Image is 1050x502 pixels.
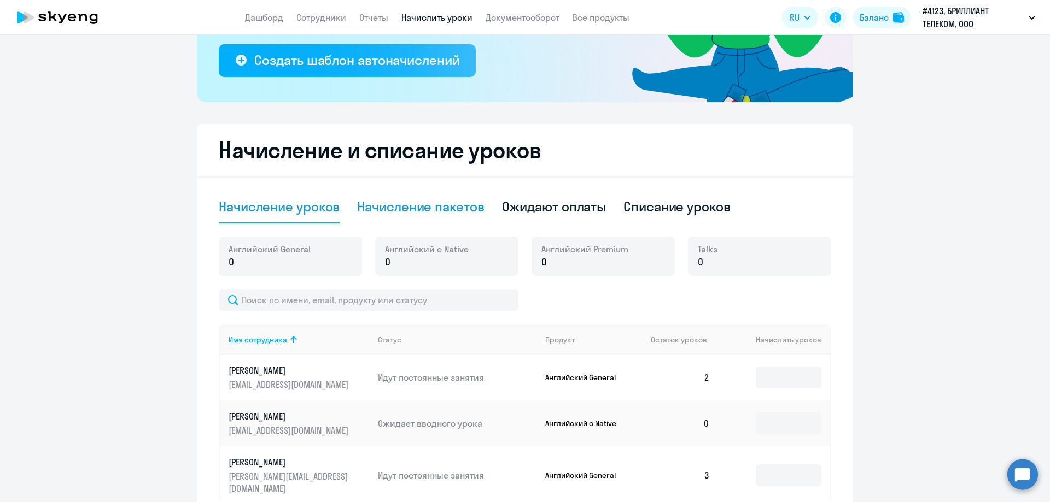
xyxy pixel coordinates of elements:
[229,410,369,436] a: [PERSON_NAME][EMAIL_ADDRESS][DOMAIN_NAME]
[573,12,629,23] a: Все продукты
[541,255,547,269] span: 0
[623,198,731,215] div: Списание уроков
[860,11,889,24] div: Баланс
[219,137,831,163] h2: Начисление и списание уроков
[254,51,459,69] div: Создать шаблон автоначислений
[359,12,388,23] a: Отчеты
[219,198,340,215] div: Начисление уроков
[923,4,1024,31] p: #4123, БРИЛЛИАНТ ТЕЛЕКОМ, ООО
[245,12,283,23] a: Дашборд
[385,255,390,269] span: 0
[545,470,627,480] p: Английский General
[790,11,800,24] span: RU
[229,456,351,468] p: [PERSON_NAME]
[642,355,719,400] td: 2
[378,417,536,429] p: Ожидает вводного урока
[541,243,628,255] span: Английский Premium
[229,255,234,269] span: 0
[401,12,472,23] a: Начислить уроки
[545,373,627,382] p: Английский General
[486,12,559,23] a: Документооборот
[229,364,369,391] a: [PERSON_NAME][EMAIL_ADDRESS][DOMAIN_NAME]
[229,335,287,345] div: Имя сотрудника
[893,12,904,23] img: balance
[651,335,707,345] span: Остаток уроков
[698,255,703,269] span: 0
[782,7,818,28] button: RU
[853,7,911,28] button: Балансbalance
[378,371,536,383] p: Идут постоянные занятия
[642,400,719,446] td: 0
[229,410,351,422] p: [PERSON_NAME]
[385,243,469,255] span: Английский с Native
[229,470,351,494] p: [PERSON_NAME][EMAIL_ADDRESS][DOMAIN_NAME]
[545,335,643,345] div: Продукт
[229,424,351,436] p: [EMAIL_ADDRESS][DOMAIN_NAME]
[698,243,717,255] span: Talks
[502,198,606,215] div: Ожидают оплаты
[545,335,575,345] div: Продукт
[651,335,719,345] div: Остаток уроков
[229,379,351,391] p: [EMAIL_ADDRESS][DOMAIN_NAME]
[229,456,369,494] a: [PERSON_NAME][PERSON_NAME][EMAIL_ADDRESS][DOMAIN_NAME]
[219,44,476,77] button: Создать шаблон автоначислений
[219,289,518,311] input: Поиск по имени, email, продукту или статусу
[357,198,484,215] div: Начисление пакетов
[378,335,401,345] div: Статус
[719,325,830,355] th: Начислить уроков
[296,12,346,23] a: Сотрудники
[229,364,351,376] p: [PERSON_NAME]
[378,335,536,345] div: Статус
[917,4,1041,31] button: #4123, БРИЛЛИАНТ ТЕЛЕКОМ, ООО
[229,243,311,255] span: Английский General
[378,469,536,481] p: Идут постоянные занятия
[545,418,627,428] p: Английский с Native
[229,335,369,345] div: Имя сотрудника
